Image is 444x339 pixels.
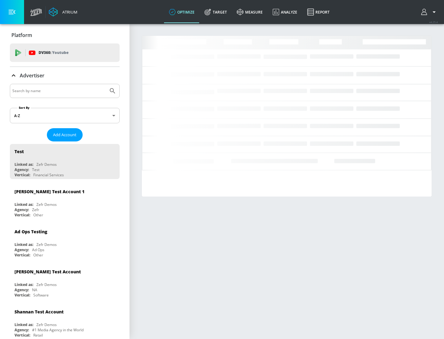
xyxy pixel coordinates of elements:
[10,43,120,62] div: DV360: Youtube
[14,207,29,212] div: Agency:
[32,207,39,212] div: Zefr
[49,7,77,17] a: Atrium
[53,131,76,138] span: Add Account
[33,252,43,258] div: Other
[429,20,438,24] span: v 4.25.4
[33,333,43,338] div: Retail
[12,87,106,95] input: Search by name
[11,32,32,39] p: Platform
[14,252,30,258] div: Vertical:
[199,1,232,23] a: Target
[14,282,33,287] div: Linked as:
[164,1,199,23] a: optimize
[10,224,120,259] div: Ad Ops TestingLinked as:Zefr DemosAgency:Ad OpsVertical:Other
[32,167,39,172] div: Test
[14,292,30,298] div: Vertical:
[14,333,30,338] div: Vertical:
[14,322,33,327] div: Linked as:
[14,189,84,194] div: [PERSON_NAME] Test Account 1
[268,1,302,23] a: Analyze
[36,322,57,327] div: Zefr Demos
[14,287,29,292] div: Agency:
[14,202,33,207] div: Linked as:
[10,67,120,84] div: Advertiser
[39,49,68,56] p: DV360:
[14,149,24,154] div: Test
[10,264,120,299] div: [PERSON_NAME] Test AccountLinked as:Zefr DemosAgency:NAVertical:Software
[14,212,30,218] div: Vertical:
[33,172,64,178] div: Financial Services
[14,309,64,315] div: Shannan Test Account
[33,292,49,298] div: Software
[33,212,43,218] div: Other
[14,167,29,172] div: Agency:
[36,202,57,207] div: Zefr Demos
[14,162,33,167] div: Linked as:
[10,144,120,179] div: TestLinked as:Zefr DemosAgency:TestVertical:Financial Services
[36,162,57,167] div: Zefr Demos
[18,106,31,110] label: Sort By
[52,49,68,56] p: Youtube
[60,9,77,15] div: Atrium
[32,287,37,292] div: NA
[14,229,47,235] div: Ad Ops Testing
[14,242,33,247] div: Linked as:
[14,172,30,178] div: Vertical:
[32,247,44,252] div: Ad Ops
[32,327,84,333] div: #1 Media Agency in the World
[14,269,81,275] div: [PERSON_NAME] Test Account
[14,247,29,252] div: Agency:
[20,72,44,79] p: Advertiser
[10,108,120,123] div: A-Z
[10,184,120,219] div: [PERSON_NAME] Test Account 1Linked as:Zefr DemosAgency:ZefrVertical:Other
[36,242,57,247] div: Zefr Demos
[232,1,268,23] a: measure
[14,327,29,333] div: Agency:
[10,27,120,44] div: Platform
[47,128,83,141] button: Add Account
[302,1,335,23] a: Report
[36,282,57,287] div: Zefr Demos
